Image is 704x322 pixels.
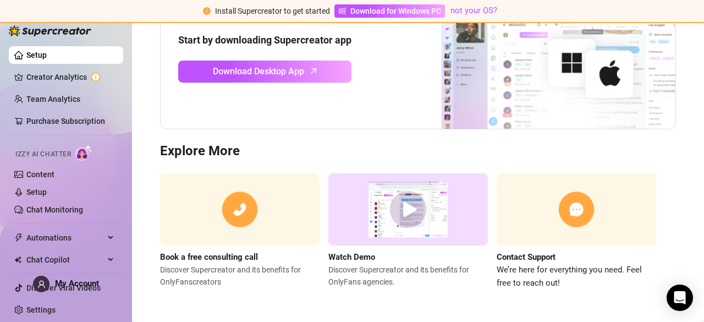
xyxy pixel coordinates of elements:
[328,173,488,290] a: Watch DemoDiscover Supercreator and its benefits for OnlyFans agencies.
[26,95,80,103] a: Team Analytics
[497,252,555,262] strong: Contact Support
[160,252,258,262] strong: Book a free consulting call
[9,25,91,36] img: logo-BBDzfeDw.svg
[160,173,320,290] a: Book a free consulting callDiscover Supercreator and its benefits for OnlyFanscreators
[338,7,346,15] span: windows
[450,6,497,15] a: not your OS?
[328,264,488,288] span: Discover Supercreator and its benefits for OnlyFans agencies.
[497,173,656,245] img: contact support
[37,280,46,288] span: user
[14,256,21,264] img: Chat Copilot
[178,34,351,46] strong: Start by downloading Supercreator app
[328,252,375,262] strong: Watch Demo
[160,173,320,245] img: consulting call
[26,205,83,214] a: Chat Monitoring
[26,68,114,86] a: Creator Analytics exclamation-circle
[307,64,320,77] span: arrow-up
[213,64,304,78] span: Download Desktop App
[497,264,656,290] span: We’re here for everything you need. Feel free to reach out!
[160,264,320,288] span: Discover Supercreator and its benefits for OnlyFans creators
[15,149,71,160] span: Izzy AI Chatter
[26,117,105,125] a: Purchase Subscription
[26,251,105,269] span: Chat Copilot
[26,229,105,247] span: Automations
[26,170,54,179] a: Content
[26,305,56,314] a: Settings
[178,61,351,83] a: Download Desktop Apparrow-up
[26,188,47,197] a: Setup
[160,143,676,160] h3: Explore More
[215,7,330,15] span: Install Supercreator to get started
[328,173,488,245] img: supercreator demo
[350,5,441,17] span: Download for Windows PC
[75,145,92,161] img: AI Chatter
[55,279,99,288] span: My Account
[334,4,445,18] a: Download for Windows PC
[26,51,47,59] a: Setup
[14,233,23,242] span: thunderbolt
[667,285,693,311] div: Open Intercom Messenger
[26,283,101,292] a: Discover Viral Videos
[203,7,211,15] span: exclamation-circle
